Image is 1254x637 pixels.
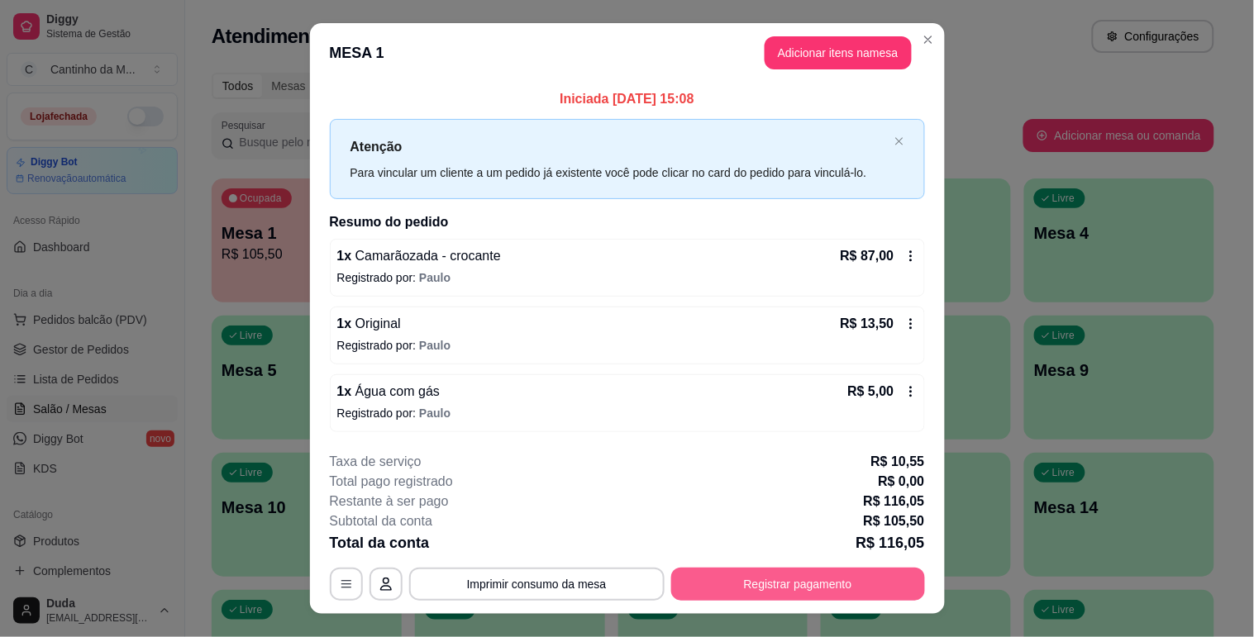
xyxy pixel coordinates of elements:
[765,36,912,69] button: Adicionar itens namesa
[419,406,451,420] span: Paulo
[894,136,904,147] button: close
[847,382,894,402] p: R$ 5,00
[330,511,433,531] p: Subtotal da conta
[864,511,925,531] p: R$ 105,50
[337,405,918,421] p: Registrado por:
[856,531,924,554] p: R$ 116,05
[871,452,925,472] p: R$ 10,55
[841,314,894,334] p: R$ 13,50
[337,314,401,334] p: 1 x
[330,531,430,554] p: Total da conta
[409,568,665,601] button: Imprimir consumo da mesa
[841,246,894,266] p: R$ 87,00
[350,164,888,182] div: Para vincular um cliente a um pedido já existente você pode clicar no card do pedido para vinculá...
[351,316,401,330] span: Original
[337,337,918,354] p: Registrado por:
[337,269,918,286] p: Registrado por:
[351,249,501,263] span: Camarãozada - crocante
[864,492,925,511] p: R$ 116,05
[419,271,451,284] span: Paulo
[310,23,945,83] header: MESA 1
[894,136,904,146] span: close
[330,472,453,492] p: Total pago registrado
[419,339,451,352] span: Paulo
[330,452,422,472] p: Taxa de serviço
[337,382,441,402] p: 1 x
[671,568,925,601] button: Registrar pagamento
[351,384,440,398] span: Água com gás
[330,212,925,232] h2: Resumo do pedido
[915,26,942,53] button: Close
[330,89,925,109] p: Iniciada [DATE] 15:08
[337,246,501,266] p: 1 x
[350,136,888,157] p: Atenção
[330,492,449,511] p: Restante à ser pago
[878,472,924,492] p: R$ 0,00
